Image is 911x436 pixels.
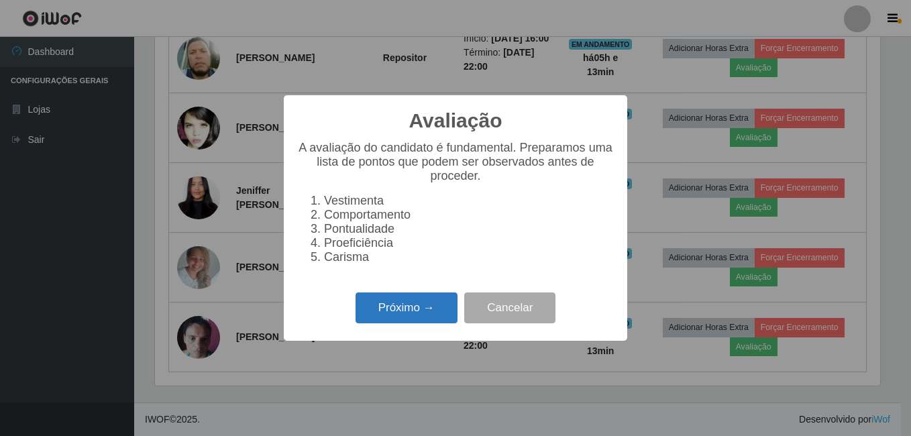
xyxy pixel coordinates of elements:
[324,208,614,222] li: Comportamento
[324,222,614,236] li: Pontualidade
[356,292,458,324] button: Próximo →
[464,292,555,324] button: Cancelar
[324,194,614,208] li: Vestimenta
[297,141,614,183] p: A avaliação do candidato é fundamental. Preparamos uma lista de pontos que podem ser observados a...
[324,250,614,264] li: Carisma
[324,236,614,250] li: Proeficiência
[409,109,502,133] h2: Avaliação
